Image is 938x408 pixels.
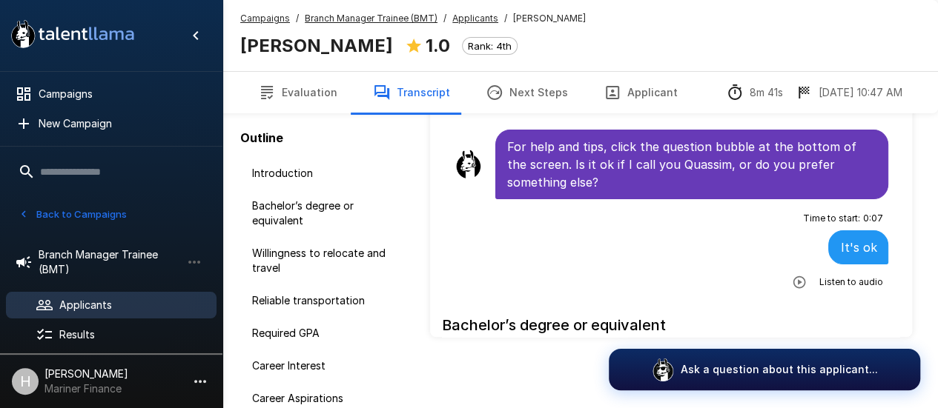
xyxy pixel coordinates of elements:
[240,160,412,187] div: Introduction
[240,320,412,347] div: Required GPA
[452,13,498,24] u: Applicants
[651,358,675,381] img: logo_glasses@2x.png
[802,211,859,226] span: Time to start :
[252,198,400,228] span: Bachelor’s degree or equivalent
[862,211,882,226] span: 0 : 07
[819,85,902,100] p: [DATE] 10:47 AM
[355,72,468,113] button: Transcript
[586,72,696,113] button: Applicant
[240,287,412,314] div: Reliable transportation
[681,362,878,377] p: Ask a question about this applicant...
[463,40,517,52] span: Rank: 4th
[296,11,299,26] span: /
[240,35,393,56] b: [PERSON_NAME]
[609,349,920,390] button: Ask a question about this applicant...
[795,84,902,101] div: The date and time when the interview was completed
[468,72,586,113] button: Next Steps
[750,85,783,100] p: 8m 41s
[240,72,355,113] button: Evaluation
[504,11,507,26] span: /
[443,11,446,26] span: /
[819,275,882,290] span: Listen to audio
[252,166,400,181] span: Introduction
[426,35,450,56] b: 1.0
[252,326,400,341] span: Required GPA
[252,293,400,308] span: Reliable transportation
[305,13,437,24] u: Branch Manager Trainee (BMT)
[240,13,290,24] u: Campaigns
[513,11,586,26] span: [PERSON_NAME]
[507,138,876,191] p: For help and tips, click the question bubble at the bottom of the screen. Is it ok if I call you ...
[240,240,412,281] div: Willingness to relocate and travel
[840,238,876,256] p: It's ok
[240,193,412,234] div: Bachelor’s degree or equivalent
[252,246,400,275] span: Willingness to relocate and travel
[240,130,283,145] b: Outline
[442,301,900,341] h6: Bachelor’s degree or equivalent
[454,150,483,179] img: llama_clean.png
[726,84,783,101] div: The time between starting and completing the interview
